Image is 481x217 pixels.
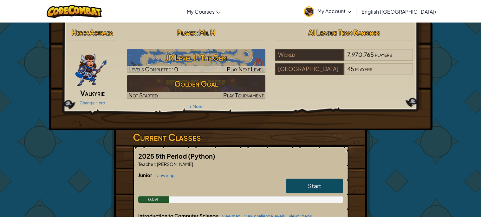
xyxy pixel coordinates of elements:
[155,161,156,167] span: :
[127,49,265,73] img: JR Level 1: The Gem
[72,28,87,37] span: Hero
[138,172,153,178] span: Junior
[133,130,348,144] h3: Current Classes
[80,100,105,105] a: Change Hero
[189,104,203,109] a: + More
[127,50,265,65] h3: JR Level 1: The Gem
[87,28,89,37] span: :
[127,75,265,99] a: Golden GoalNot StartedPlay Tournament
[127,75,265,99] img: Golden Goal
[177,28,196,37] span: Player
[127,49,265,73] a: Play Next Level
[89,28,113,37] span: Astraea
[227,65,264,73] span: Play Next Level
[275,49,344,61] div: World
[275,55,413,62] a: World7,970,765players
[80,89,105,97] span: Valkyrie
[223,91,264,99] span: Play Tournament
[75,49,108,87] img: ValkyriePose.png
[308,28,380,37] span: AI League Team Rankings
[187,8,215,15] span: My Courses
[138,161,155,167] span: Teacher
[347,65,354,72] span: 45
[184,3,224,20] a: My Courses
[138,152,188,160] span: 2025 5th Period
[308,182,321,189] span: Start
[138,196,169,203] div: 0.0%
[275,69,413,76] a: [GEOGRAPHIC_DATA]45players
[127,76,265,91] h3: Golden Goal
[156,161,193,167] span: [PERSON_NAME]
[358,3,439,20] a: English ([GEOGRAPHIC_DATA])
[188,152,215,160] span: (Python)
[128,91,158,99] span: Not Started
[275,63,344,75] div: [GEOGRAPHIC_DATA]
[47,5,102,18] img: CodeCombat logo
[375,51,392,58] span: players
[355,65,372,72] span: players
[153,173,175,178] a: view map
[128,65,178,73] span: Levels Completed: 0
[317,8,351,14] span: My Account
[347,51,374,58] span: 7,970,765
[196,28,199,37] span: :
[301,1,354,21] a: My Account
[361,8,436,15] span: English ([GEOGRAPHIC_DATA])
[304,6,314,17] img: avatar
[199,28,215,37] span: Mil H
